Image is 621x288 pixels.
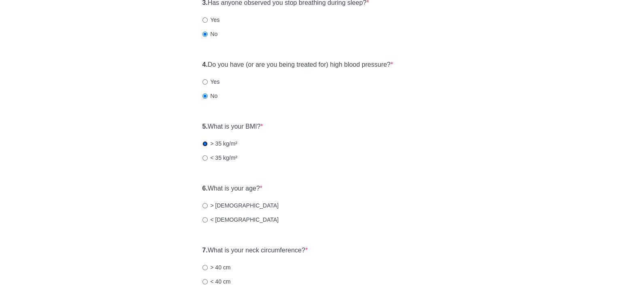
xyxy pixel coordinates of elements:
input: Yes [202,17,208,23]
label: > 40 cm [202,263,231,271]
input: No [202,32,208,37]
strong: 7. [202,247,208,254]
label: Yes [202,16,220,24]
label: < [DEMOGRAPHIC_DATA] [202,216,279,224]
label: Yes [202,78,220,86]
label: < 35 kg/m² [202,154,238,162]
input: > 40 cm [202,265,208,270]
strong: 4. [202,61,208,68]
input: No [202,93,208,99]
strong: 5. [202,123,208,130]
label: What is your age? [202,184,263,193]
input: < [DEMOGRAPHIC_DATA] [202,217,208,222]
label: No [202,92,218,100]
label: > [DEMOGRAPHIC_DATA] [202,201,279,210]
input: < 40 cm [202,279,208,284]
label: Do you have (or are you being treated for) high blood pressure? [202,60,393,70]
strong: 6. [202,185,208,192]
input: < 35 kg/m² [202,155,208,161]
input: > 35 kg/m² [202,141,208,146]
label: No [202,30,218,38]
label: > 35 kg/m² [202,140,238,148]
label: < 40 cm [202,277,231,286]
label: What is your BMI? [202,122,263,131]
input: > [DEMOGRAPHIC_DATA] [202,203,208,208]
input: Yes [202,79,208,85]
label: What is your neck circumference? [202,246,308,255]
